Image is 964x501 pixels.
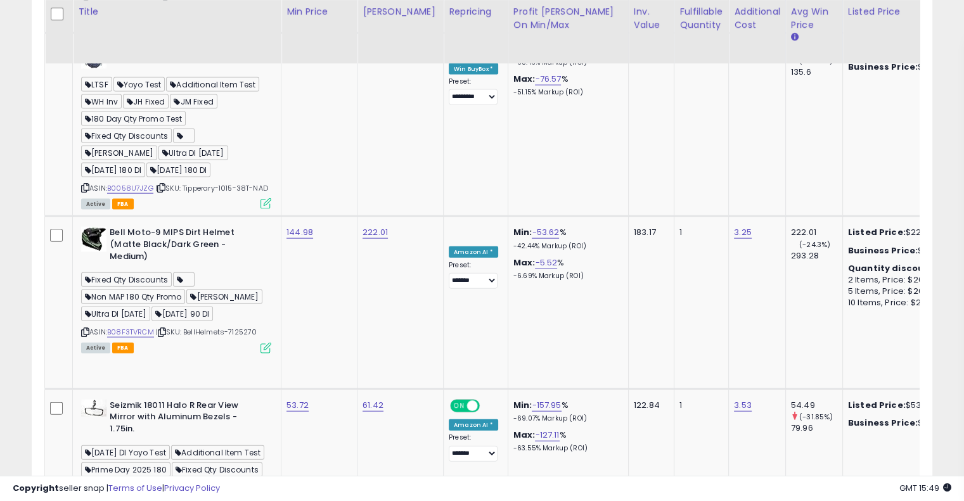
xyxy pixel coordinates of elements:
[81,163,145,177] span: [DATE] 180 DI
[848,263,953,274] div: :
[513,242,619,251] p: -42.44% Markup (ROI)
[848,399,906,411] b: Listed Price:
[848,61,918,73] b: Business Price:
[848,245,953,257] div: $215.35
[513,73,619,97] div: %
[156,327,257,337] span: | SKU: BellHelmets-7125270
[81,462,170,477] span: Prime Day 2025 180
[513,227,619,250] div: %
[634,6,669,32] div: Inv. value
[513,444,619,453] p: -63.55% Markup (ROI)
[535,73,561,86] a: -76.57
[110,400,264,438] b: Seizmik 18011 Halo R Rear View Mirror with Aluminum Bezels - 1.75in.
[363,6,438,19] div: [PERSON_NAME]
[171,445,264,460] span: Additional Item Test
[513,429,536,441] b: Max:
[449,246,498,258] div: Amazon AI *
[286,226,313,239] a: 144.98
[81,227,106,252] img: 41L6j-mUVEL._SL40_.jpg
[535,429,559,441] a: -127.11
[848,274,953,286] div: 2 Items, Price: $208.93
[513,257,536,269] b: Max:
[791,32,799,44] small: Avg Win Price.
[848,297,953,308] div: 10 Items, Price: $204.62
[449,63,498,75] div: Win BuyBox *
[13,483,220,495] div: seller snap | |
[791,422,842,434] div: 79.96
[848,61,953,73] div: $101.48
[13,482,59,494] strong: Copyright
[679,400,719,411] div: 1
[513,73,536,85] b: Max:
[734,399,752,412] a: 3.53
[451,400,467,411] span: ON
[113,77,165,92] span: Yoyo Test
[799,56,833,66] small: (-25.15%)
[679,227,719,238] div: 1
[848,417,918,429] b: Business Price:
[81,400,106,417] img: 31JZgi6gFfL._SL40_.jpg
[166,77,259,92] span: Additional Item Test
[81,445,170,460] span: [DATE] DI Yoyo Test
[791,6,837,32] div: Avg Win Price
[899,482,951,494] span: 2025-10-13 15:49 GMT
[478,400,498,411] span: OFF
[791,67,842,78] div: 135.6
[513,272,619,281] p: -6.69% Markup (ROI)
[107,327,154,338] a: B08F3TVRCM
[799,239,830,250] small: (-24.3%)
[634,227,664,238] div: 183.17
[848,244,918,257] b: Business Price:
[734,226,752,239] a: 3.25
[172,462,262,477] span: Fixed Qty Discounts
[513,429,619,453] div: %
[81,146,157,160] span: [PERSON_NAME]
[532,226,559,239] a: -53.62
[791,227,842,238] div: 222.01
[158,146,228,160] span: Ultra DI [DATE]
[513,226,532,238] b: Min:
[164,482,220,494] a: Privacy Policy
[848,417,953,429] div: $53.72
[791,400,842,411] div: 54.49
[734,6,780,32] div: Additional Cost
[848,227,953,238] div: $222.01
[112,343,134,353] span: FBA
[81,227,271,352] div: ASIN:
[81,272,172,287] span: Fixed Qty Discounts
[363,226,388,239] a: 222.01
[449,6,503,19] div: Repricing
[81,343,110,353] span: All listings currently available for purchase on Amazon
[78,6,276,19] div: Title
[848,400,953,411] div: $53.72
[848,262,939,274] b: Quantity discounts
[508,1,628,64] th: The percentage added to the cost of goods (COGS) that forms the calculator for Min & Max prices.
[799,412,833,422] small: (-31.85%)
[81,307,150,321] span: Ultra DI [DATE]
[513,88,619,97] p: -51.15% Markup (ROI)
[110,227,264,265] b: Bell Moto-9 MIPS Dirt Helmet (Matte Black/Dark Green - Medium)
[123,94,169,109] span: JH Fixed
[81,289,185,304] span: Non MAP 180 Qty Promo
[81,44,271,208] div: ASIN:
[449,433,498,462] div: Preset:
[513,400,619,423] div: %
[81,199,110,210] span: All listings currently available for purchase on Amazon
[848,226,906,238] b: Listed Price:
[81,77,112,92] span: LTSF
[848,6,958,19] div: Listed Price
[535,257,557,269] a: -5.52
[81,94,122,109] span: WH Inv
[151,307,213,321] span: [DATE] 90 DI
[513,399,532,411] b: Min:
[513,6,623,32] div: Profit [PERSON_NAME] on Min/Max
[449,77,498,106] div: Preset:
[155,183,268,193] span: | SKU: Tipperary-1015-38T-NAD
[186,289,262,304] span: [PERSON_NAME]
[146,163,210,177] span: [DATE] 180 DI
[81,111,186,126] span: 180 Day Qty Promo Test
[107,183,153,194] a: B0058U7JZG
[791,250,842,262] div: 293.28
[363,399,383,412] a: 61.42
[634,400,664,411] div: 122.84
